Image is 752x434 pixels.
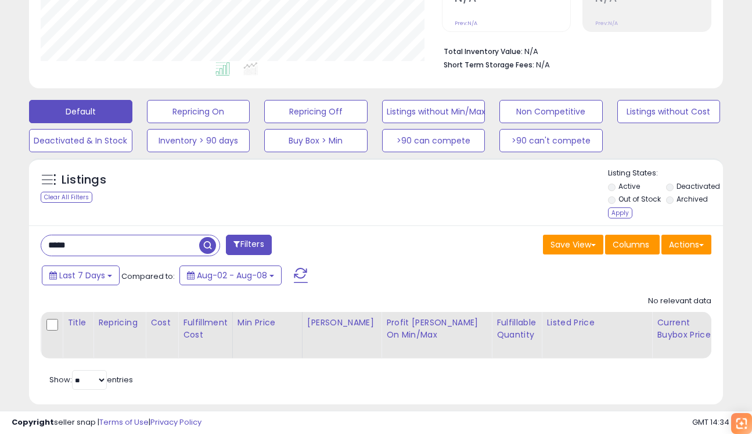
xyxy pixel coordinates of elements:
button: >90 can't compete [499,129,603,152]
div: Listed Price [546,317,647,329]
label: Out of Stock [618,194,661,204]
strong: Copyright [12,417,54,428]
p: Listing States: [608,168,723,179]
b: Total Inventory Value: [444,46,523,56]
div: [PERSON_NAME] [307,317,376,329]
button: Listings without Cost [617,100,721,123]
div: No relevant data [648,296,711,307]
button: Default [29,100,132,123]
b: Short Term Storage Fees: [444,60,534,70]
span: N/A [536,59,550,70]
span: Columns [613,239,649,250]
button: Save View [543,235,603,254]
div: Apply [608,207,632,218]
div: Title [67,317,88,329]
button: Listings without Min/Max [382,100,485,123]
li: N/A [444,44,703,58]
a: Privacy Policy [150,417,202,428]
div: Current Buybox Price [657,317,717,341]
button: Actions [661,235,711,254]
span: Aug-02 - Aug-08 [197,270,267,281]
button: Filters [226,235,271,255]
label: Archived [677,194,708,204]
label: Deactivated [677,181,720,191]
button: Aug-02 - Aug-08 [179,266,282,285]
div: Clear All Filters [41,192,92,203]
span: Compared to: [121,271,175,282]
h5: Listings [62,172,106,188]
div: seller snap | | [12,417,202,428]
div: Min Price [238,317,297,329]
th: The percentage added to the cost of goods (COGS) that forms the calculator for Min & Max prices. [382,312,492,358]
span: 2025-08-16 14:34 GMT [692,417,740,428]
span: Show: entries [49,374,133,385]
div: Fulfillment Cost [183,317,228,341]
button: Last 7 Days [42,266,120,285]
div: Cost [150,317,173,329]
a: Terms of Use [99,417,149,428]
button: Repricing On [147,100,250,123]
button: Repricing Off [264,100,368,123]
div: Profit [PERSON_NAME] on Min/Max [386,317,487,341]
button: >90 can compete [382,129,485,152]
small: Prev: N/A [455,20,477,27]
button: Columns [605,235,660,254]
span: Last 7 Days [59,270,105,281]
div: Repricing [98,317,141,329]
button: Non Competitive [499,100,603,123]
button: Buy Box > Min [264,129,368,152]
label: Active [618,181,640,191]
small: Prev: N/A [595,20,618,27]
button: Inventory > 90 days [147,129,250,152]
button: Deactivated & In Stock [29,129,132,152]
div: Fulfillable Quantity [496,317,537,341]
